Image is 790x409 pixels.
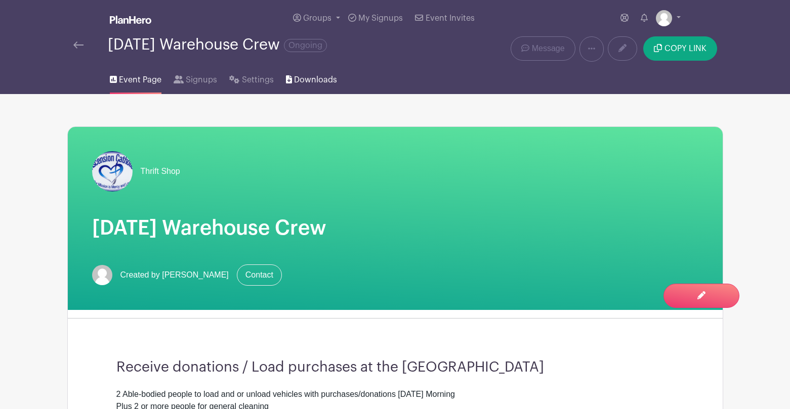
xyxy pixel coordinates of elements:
a: Message [511,36,575,61]
span: Downloads [294,74,337,86]
span: Created by [PERSON_NAME] [120,269,229,281]
a: Event Page [110,62,161,94]
div: [DATE] Warehouse Crew [108,36,327,53]
button: COPY LINK [643,36,717,61]
img: .AscensionLogo002.png [92,151,133,192]
span: Settings [242,74,274,86]
a: Settings [229,62,273,94]
span: My Signups [358,14,403,22]
img: logo_white-6c42ec7e38ccf1d336a20a19083b03d10ae64f83f12c07503d8b9e83406b4c7d.svg [110,16,151,24]
span: Event Invites [426,14,475,22]
span: Message [532,42,565,55]
span: Groups [303,14,331,22]
span: COPY LINK [664,44,706,53]
img: default-ce2991bfa6775e67f084385cd625a349d9dcbb7a52a09fb2fda1e96e2d18dcdb.png [92,265,112,285]
h1: [DATE] Warehouse Crew [92,216,698,240]
span: Ongoing [284,39,327,52]
a: Signups [174,62,217,94]
img: back-arrow-29a5d9b10d5bd6ae65dc969a981735edf675c4d7a1fe02e03b50dbd4ba3cdb55.svg [73,41,84,49]
span: Event Page [119,74,161,86]
h3: Receive donations / Load purchases at the [GEOGRAPHIC_DATA] [116,359,674,376]
a: Contact [237,264,282,286]
img: default-ce2991bfa6775e67f084385cd625a349d9dcbb7a52a09fb2fda1e96e2d18dcdb.png [656,10,672,26]
span: Thrift Shop [141,165,180,177]
span: Signups [186,74,217,86]
a: Downloads [286,62,337,94]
